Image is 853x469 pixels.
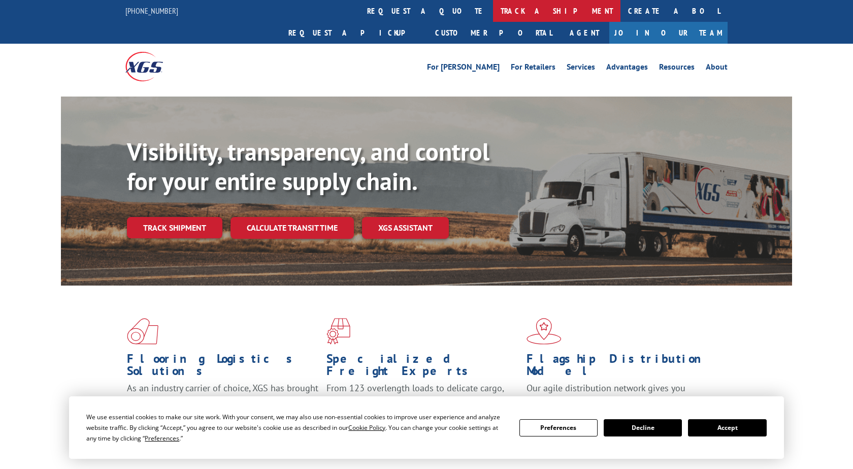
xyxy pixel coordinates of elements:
[348,423,385,432] span: Cookie Policy
[127,318,158,345] img: xgs-icon-total-supply-chain-intelligence-red
[326,382,518,427] p: From 123 overlength loads to delicate cargo, our experienced staff knows the best way to move you...
[69,396,784,459] div: Cookie Consent Prompt
[688,419,766,436] button: Accept
[362,217,449,239] a: XGS ASSISTANT
[659,63,695,74] a: Resources
[427,63,500,74] a: For [PERSON_NAME]
[326,318,350,345] img: xgs-icon-focused-on-flooring-red
[86,412,507,444] div: We use essential cookies to make our site work. With your consent, we may also use non-essential ...
[281,22,428,44] a: Request a pickup
[127,217,222,238] a: Track shipment
[706,63,728,74] a: About
[127,353,319,382] h1: Flooring Logistics Solutions
[527,318,562,345] img: xgs-icon-flagship-distribution-model-red
[127,382,318,418] span: As an industry carrier of choice, XGS has brought innovation and dedication to flooring logistics...
[511,63,555,74] a: For Retailers
[606,63,648,74] a: Advantages
[127,136,489,197] b: Visibility, transparency, and control for your entire supply chain.
[125,6,178,16] a: [PHONE_NUMBER]
[604,419,682,436] button: Decline
[428,22,560,44] a: Customer Portal
[567,63,595,74] a: Services
[560,22,609,44] a: Agent
[326,353,518,382] h1: Specialized Freight Experts
[527,353,718,382] h1: Flagship Distribution Model
[527,382,713,406] span: Our agile distribution network gives you nationwide inventory management on demand.
[519,419,598,436] button: Preferences
[609,22,728,44] a: Join Our Team
[231,217,354,239] a: Calculate transit time
[145,434,179,443] span: Preferences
